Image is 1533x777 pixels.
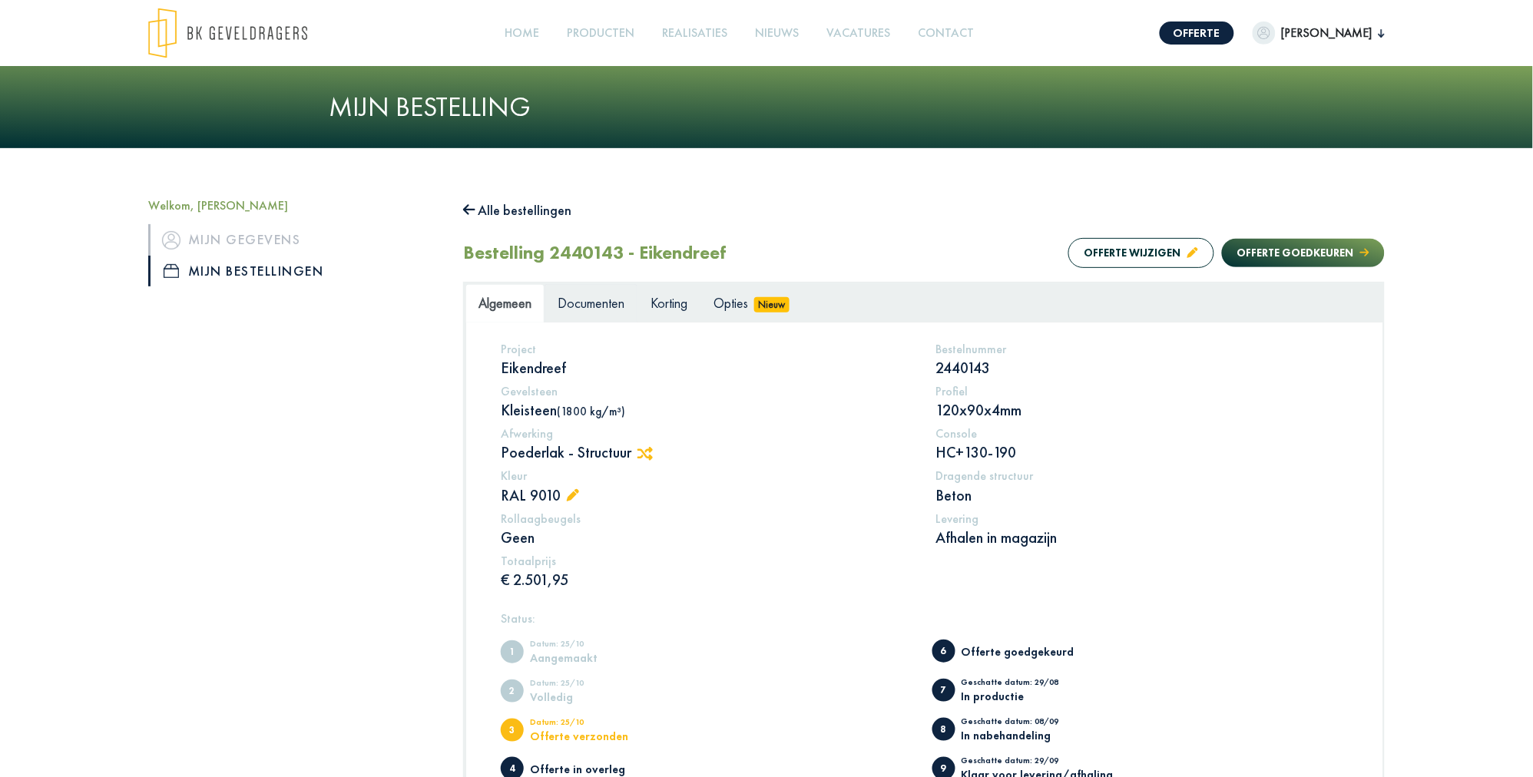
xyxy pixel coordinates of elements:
div: Geschatte datum: 29/09 [962,756,1114,769]
span: Nieuw [754,297,790,312]
img: logo [148,8,307,58]
h5: Console [936,426,1349,441]
ul: Tabs [465,284,1382,322]
div: Aangemaakt [530,652,657,663]
a: iconMijn gegevens [148,224,440,255]
a: Contact [912,16,981,51]
span: [PERSON_NAME] [1276,24,1379,42]
button: Offerte wijzigen [1068,238,1214,268]
span: Algemeen [478,294,531,312]
p: Beton [936,485,1349,505]
div: Offerte goedgekeurd [962,646,1088,657]
a: Realisaties [657,16,734,51]
div: Offerte verzonden [530,730,657,742]
div: Datum: 25/10 [530,679,657,691]
p: € 2.501,95 [501,570,913,590]
h5: Levering [936,511,1349,526]
button: [PERSON_NAME] [1253,21,1385,45]
div: Geschatte datum: 29/08 [962,678,1088,690]
span: In nabehandeling [932,718,955,741]
div: In nabehandeling [962,729,1088,741]
p: Poederlak - Structuur [501,442,913,462]
h5: Welkom, [PERSON_NAME] [148,198,440,213]
span: Offerte verzonden [501,719,524,742]
p: RAL 9010 [501,485,913,505]
div: Geschatte datum: 08/09 [962,717,1088,729]
p: Afhalen in magazijn [936,527,1349,547]
div: In productie [962,690,1088,702]
p: 120x90x4mm [936,400,1349,420]
h5: Status: [501,611,1348,626]
span: Aangemaakt [501,640,524,663]
h5: Gevelsteen [501,384,913,398]
h5: Totaalprijs [501,554,913,568]
p: Kleisteen [501,400,913,420]
a: Home [499,16,546,51]
a: Producten [561,16,641,51]
p: HC+130-190 [936,442,1349,462]
a: Nieuws [750,16,806,51]
div: Datum: 25/10 [530,640,657,652]
button: Offerte goedkeuren [1222,239,1385,267]
h5: Kleur [501,468,913,483]
h5: Bestelnummer [936,342,1349,356]
span: Korting [651,294,687,312]
span: Offerte goedgekeurd [932,640,955,663]
div: Volledig [530,691,657,703]
h1: Mijn bestelling [329,91,1204,124]
span: In productie [932,679,955,702]
h5: Rollaagbeugels [501,511,913,526]
p: Eikendreef [501,358,913,378]
img: dummypic.png [1253,21,1276,45]
p: Geen [501,527,913,547]
span: Documenten [558,294,624,312]
h5: Profiel [936,384,1349,398]
p: 2440143 [936,358,1349,378]
div: Offerte in overleg [530,763,657,775]
span: (1800 kg/m³) [557,404,625,418]
h5: Afwerking [501,426,913,441]
a: iconMijn bestellingen [148,256,440,286]
h5: Project [501,342,913,356]
img: icon [164,264,179,278]
span: Opties [714,294,748,312]
img: icon [162,231,180,250]
a: Vacatures [821,16,897,51]
div: Datum: 25/10 [530,718,657,730]
h5: Dragende structuur [936,468,1349,483]
a: Offerte [1160,21,1234,45]
button: Alle bestellingen [463,198,572,223]
h2: Bestelling 2440143 - Eikendreef [463,242,726,264]
span: Volledig [501,679,524,703]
